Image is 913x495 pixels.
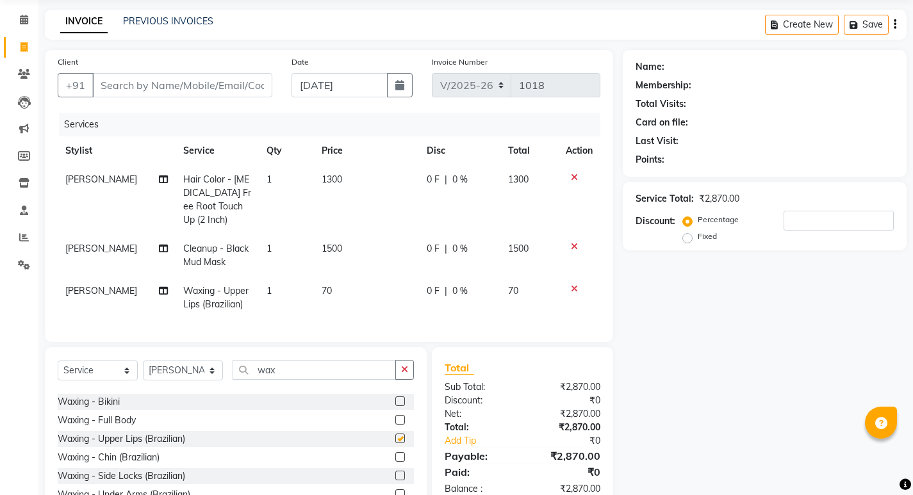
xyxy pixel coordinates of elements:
[435,421,522,434] div: Total:
[419,136,501,165] th: Disc
[765,15,839,35] button: Create New
[508,174,529,185] span: 1300
[636,215,675,228] div: Discount:
[58,451,160,464] div: Waxing - Chin (Brazilian)
[522,421,609,434] div: ₹2,870.00
[65,243,137,254] span: [PERSON_NAME]
[259,136,315,165] th: Qty
[445,173,447,186] span: |
[636,134,679,148] div: Last Visit:
[522,380,609,394] div: ₹2,870.00
[92,73,272,97] input: Search by Name/Mobile/Email/Code
[435,434,537,448] a: Add Tip
[636,116,688,129] div: Card on file:
[60,10,108,33] a: INVOICE
[844,15,889,35] button: Save
[522,394,609,407] div: ₹0
[58,469,185,483] div: Waxing - Side Locks (Brazilian)
[445,284,447,298] span: |
[58,73,94,97] button: +91
[267,243,272,254] span: 1
[427,173,440,186] span: 0 F
[452,284,468,298] span: 0 %
[59,113,610,136] div: Services
[522,407,609,421] div: ₹2,870.00
[183,243,249,268] span: Cleanup - Black Mud Mask
[699,192,739,206] div: ₹2,870.00
[558,136,600,165] th: Action
[183,174,251,225] span: Hair Color - [MEDICAL_DATA] Free Root Touch Up (2 Inch)
[522,464,609,480] div: ₹0
[537,434,610,448] div: ₹0
[58,414,136,427] div: Waxing - Full Body
[427,284,440,298] span: 0 F
[322,285,332,296] span: 70
[500,136,557,165] th: Total
[636,97,686,111] div: Total Visits:
[445,361,474,375] span: Total
[698,231,717,242] label: Fixed
[435,407,522,421] div: Net:
[452,242,468,256] span: 0 %
[58,432,185,446] div: Waxing - Upper Lips (Brazilian)
[427,242,440,256] span: 0 F
[123,15,213,27] a: PREVIOUS INVOICES
[452,173,468,186] span: 0 %
[322,174,342,185] span: 1300
[322,243,342,254] span: 1500
[267,174,272,185] span: 1
[435,464,522,480] div: Paid:
[58,136,176,165] th: Stylist
[435,448,522,464] div: Payable:
[698,214,739,225] label: Percentage
[65,285,137,296] span: [PERSON_NAME]
[508,285,518,296] span: 70
[636,153,664,166] div: Points:
[435,380,522,394] div: Sub Total:
[636,192,694,206] div: Service Total:
[292,56,309,68] label: Date
[432,56,488,68] label: Invoice Number
[176,136,259,165] th: Service
[314,136,418,165] th: Price
[522,448,609,464] div: ₹2,870.00
[183,285,249,310] span: Waxing - Upper Lips (Brazilian)
[445,242,447,256] span: |
[435,394,522,407] div: Discount:
[233,360,396,380] input: Search or Scan
[58,395,120,409] div: Waxing - Bikini
[636,79,691,92] div: Membership:
[58,56,78,68] label: Client
[636,60,664,74] div: Name:
[508,243,529,254] span: 1500
[267,285,272,296] span: 1
[65,174,137,185] span: [PERSON_NAME]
